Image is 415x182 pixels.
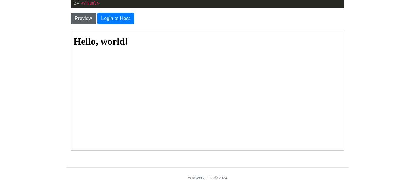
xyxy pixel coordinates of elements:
[86,1,97,5] span: html
[97,13,134,24] button: Login to Host
[71,13,96,24] button: Preview
[97,1,99,5] span: >
[188,175,227,181] div: AcidWorx, LLC © 2024
[81,1,86,5] span: </
[2,6,270,18] h1: Hello, world!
